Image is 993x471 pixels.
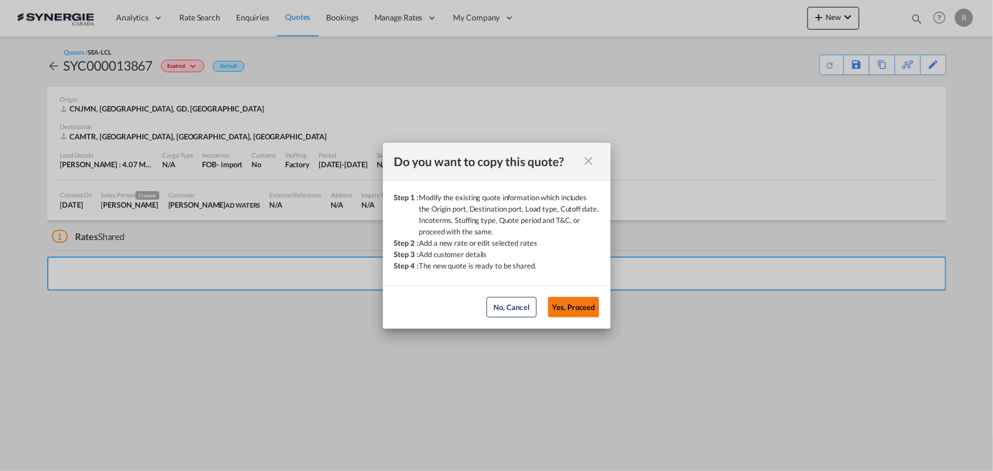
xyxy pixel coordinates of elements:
[487,297,537,317] button: No, Cancel
[394,192,419,237] div: Step 1 :
[582,154,596,168] md-icon: icon-close fg-AAA8AD cursor
[394,237,419,249] div: Step 2 :
[394,154,579,168] div: Do you want to copy this quote?
[394,260,419,271] div: Step 4 :
[419,192,599,237] div: Modify the existing quote information which includes the Origin port, Destination port, Load type...
[394,249,419,260] div: Step 3 :
[383,143,611,329] md-dialog: Step 1 : ...
[419,249,487,260] div: Add customer details
[548,297,599,317] button: Yes, Proceed
[419,260,537,271] div: The new quote is ready to be shared.
[419,237,537,249] div: Add a new rate or edit selected rates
